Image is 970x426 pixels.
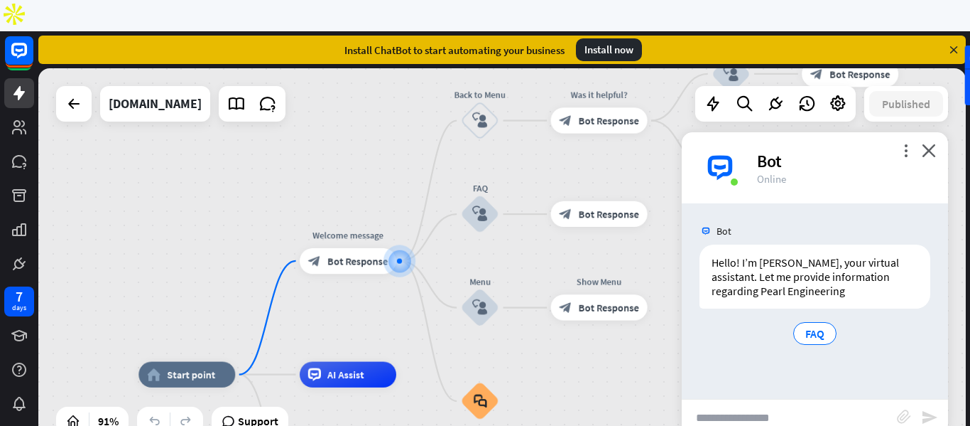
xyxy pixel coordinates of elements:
[4,287,34,316] a: 7 days
[579,115,639,127] span: Bot Response
[441,182,518,195] div: FAQ
[757,150,931,172] div: Bot
[579,302,639,314] span: Bot Response
[869,91,943,117] button: Published
[805,326,824,341] span: FAQ
[109,86,202,122] div: pearlengineeringco.com
[897,410,911,424] i: block_attachment
[167,368,215,381] span: Start point
[899,144,912,157] i: more_vert
[290,229,405,242] div: Welcome message
[541,88,657,101] div: Was it helpful?
[12,303,26,313] div: days
[699,245,930,309] div: Hello! I’m [PERSON_NAME], your virtual assistant. Let me provide information regarding Pearl Engi...
[327,368,364,381] span: AI Assist
[829,68,890,80] span: Bot Response
[716,225,731,238] span: Bot
[559,115,572,127] i: block_bot_response
[810,68,823,80] i: block_bot_response
[472,206,488,222] i: block_user_input
[724,66,739,82] i: block_user_input
[147,368,160,381] i: home_2
[472,113,488,129] i: block_user_input
[922,144,936,157] i: close
[441,88,518,101] div: Back to Menu
[472,300,488,316] i: block_user_input
[473,394,486,408] i: block_faq
[308,255,321,267] i: block_bot_response
[16,290,23,303] div: 7
[541,275,657,288] div: Show Menu
[559,302,572,314] i: block_bot_response
[921,409,938,426] i: send
[344,43,565,57] div: Install ChatBot to start automating your business
[327,255,388,267] span: Bot Response
[11,6,54,48] button: Open LiveChat chat widget
[576,38,642,61] div: Install now
[559,208,572,220] i: block_bot_response
[441,275,518,288] div: Menu
[757,172,931,186] div: Online
[579,208,639,220] span: Bot Response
